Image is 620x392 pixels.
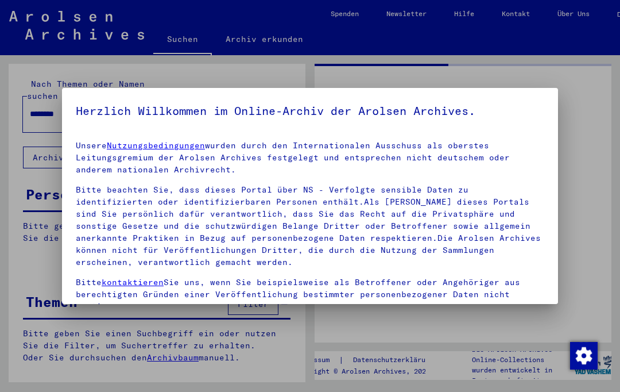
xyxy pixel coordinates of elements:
[107,140,205,151] a: Nutzungsbedingungen
[570,342,598,370] img: Zustimmung ändern
[76,102,544,120] h5: Herzlich Willkommen im Online-Archiv der Arolsen Archives.
[102,277,164,287] a: kontaktieren
[76,140,544,176] p: Unsere wurden durch den Internationalen Ausschuss als oberstes Leitungsgremium der Arolsen Archiv...
[76,184,544,268] p: Bitte beachten Sie, dass dieses Portal über NS - Verfolgte sensible Daten zu identifizierten oder...
[76,276,544,313] p: Bitte Sie uns, wenn Sie beispielsweise als Betroffener oder Angehöriger aus berechtigten Gründen ...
